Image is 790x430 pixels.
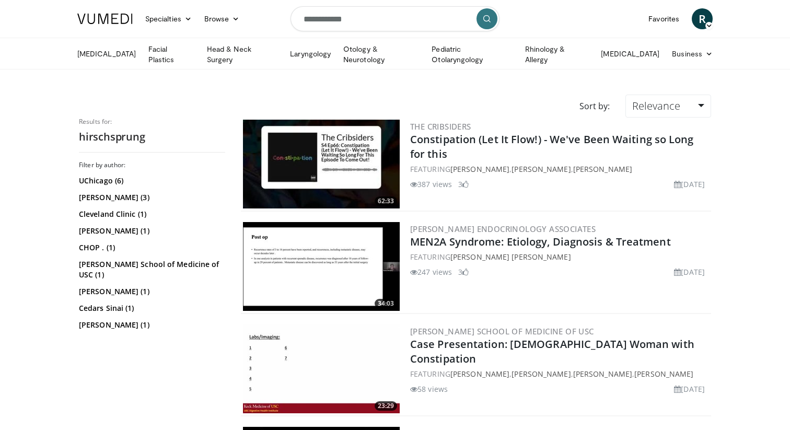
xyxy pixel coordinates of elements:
a: Cedars Sinai (1) [79,303,223,313]
span: 23:29 [375,401,397,411]
a: Business [666,43,719,64]
span: 62:33 [375,196,397,206]
h2: hirschsprung [79,130,225,144]
div: FEATURING , , [410,164,709,175]
a: Pediatric Otolaryngology [425,44,518,65]
li: [DATE] [674,266,705,277]
a: 23:29 [243,324,400,413]
a: [PERSON_NAME] (3) [79,192,223,203]
a: Browse [198,8,246,29]
a: Head & Neck Surgery [201,44,284,65]
p: Results for: [79,118,225,126]
a: Cleveland Clinic (1) [79,209,223,219]
a: Constipation (Let It Flow!) - We've Been Waiting so Long for this [410,132,694,161]
a: UChicago (6) [79,176,223,186]
a: [PERSON_NAME] [573,369,632,379]
a: [PERSON_NAME] [450,369,509,379]
a: CHOP . (1) [79,242,223,253]
li: 247 views [410,266,452,277]
a: [PERSON_NAME] [PERSON_NAME] [450,252,571,262]
img: 245d7252-6dbe-4589-b36c-8cd177690574.300x170_q85_crop-smart_upscale.jpg [243,324,400,413]
a: Favorites [642,8,686,29]
a: Facial Plastics [142,44,201,65]
a: [PERSON_NAME] School of Medicine of USC (1) [79,259,223,280]
img: 52260aee-4bcf-4836-855a-5b6dfe0d324f.300x170_q85_crop-smart_upscale.jpg [243,120,400,208]
a: Specialties [139,8,198,29]
li: 3 [458,179,469,190]
a: The Cribsiders [410,121,471,132]
a: [PERSON_NAME] [512,369,571,379]
li: [DATE] [674,179,705,190]
div: FEATURING [410,251,709,262]
a: [PERSON_NAME] [512,164,571,174]
a: [PERSON_NAME] School of Medicine of USC [410,326,594,336]
li: 58 views [410,383,448,394]
div: Sort by: [572,95,618,118]
a: 62:33 [243,120,400,208]
input: Search topics, interventions [291,6,499,31]
a: Laryngology [284,43,337,64]
span: Relevance [632,99,680,113]
a: [PERSON_NAME] Endocrinology Associates [410,224,596,234]
a: [MEDICAL_DATA] [595,43,666,64]
a: Otology & Neurotology [337,44,425,65]
span: 34:03 [375,299,397,308]
a: [PERSON_NAME] [450,164,509,174]
a: [MEDICAL_DATA] [71,43,142,64]
a: [PERSON_NAME] (1) [79,320,223,330]
a: [PERSON_NAME] (1) [79,226,223,236]
img: VuMedi Logo [77,14,133,24]
img: 6f9a3002-cf68-41f1-8042-411c7fea998e.300x170_q85_crop-smart_upscale.jpg [243,222,400,311]
li: 387 views [410,179,452,190]
li: 3 [458,266,469,277]
a: Rhinology & Allergy [519,44,595,65]
a: R [692,8,713,29]
a: [PERSON_NAME] [634,369,693,379]
h3: Filter by author: [79,161,225,169]
a: 34:03 [243,222,400,311]
a: [PERSON_NAME] [573,164,632,174]
li: [DATE] [674,383,705,394]
a: Case Presentation: [DEMOGRAPHIC_DATA] Woman with Constipation [410,337,694,366]
div: FEATURING , , , [410,368,709,379]
a: MEN2A Syndrome: Etiology, Diagnosis & Treatment [410,235,671,249]
a: Relevance [625,95,711,118]
a: [PERSON_NAME] (1) [79,286,223,297]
